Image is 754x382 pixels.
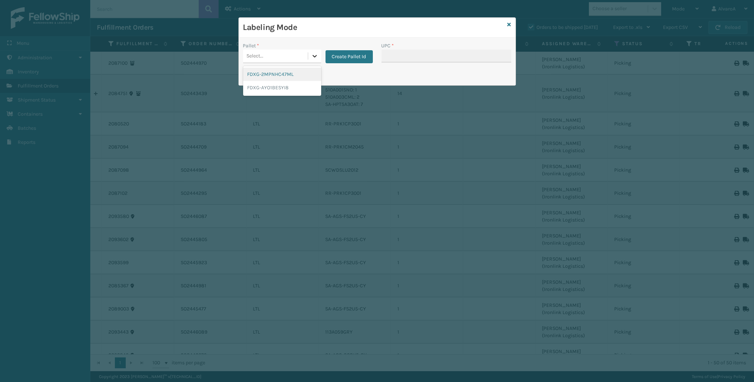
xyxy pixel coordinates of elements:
div: Select... [247,52,264,60]
h3: Labeling Mode [243,22,505,33]
div: FDXG-AYO1BESYI8 [243,81,321,94]
label: Pallet [243,42,259,50]
div: FDXG-2MPNHC47ML [243,68,321,81]
label: UPC [382,42,394,50]
button: Create Pallet Id [326,50,373,63]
